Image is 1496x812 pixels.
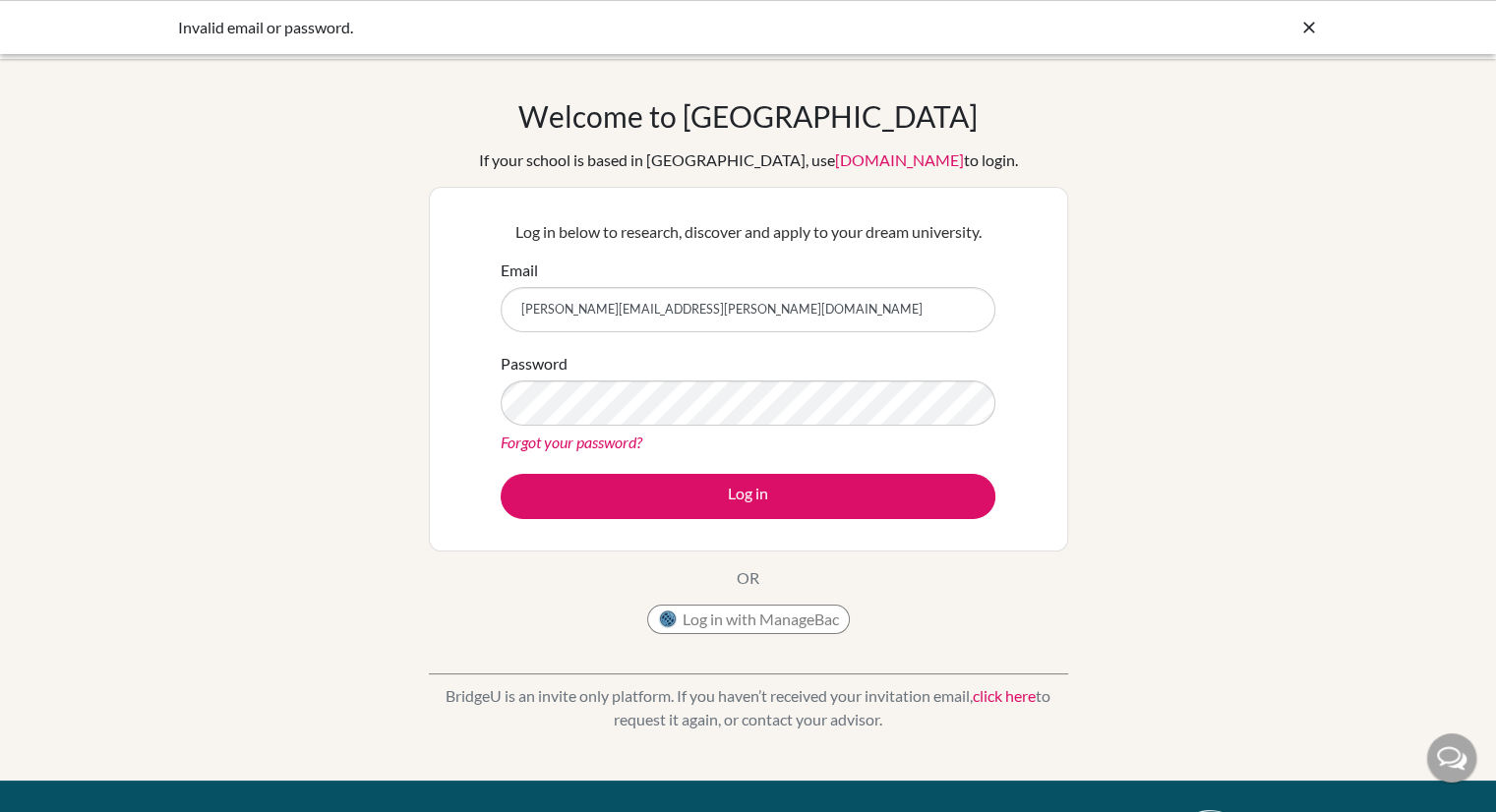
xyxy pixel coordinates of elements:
span: Help [44,14,85,31]
p: OR [737,566,759,590]
p: BridgeU is an invite only platform. If you haven’t received your invitation email, to request it ... [429,684,1068,731]
h1: Welcome to [GEOGRAPHIC_DATA] [518,98,978,134]
a: Forgot your password? [501,433,642,451]
div: Invalid email or password. [178,16,1024,39]
div: If your school is based in [GEOGRAPHIC_DATA], use to login. [479,148,1018,172]
button: Log in [501,474,995,519]
button: Log in with ManageBac [647,605,850,634]
a: click here [973,686,1036,705]
p: Log in below to research, discover and apply to your dream university. [501,220,995,244]
label: Email [501,259,538,282]
a: [DOMAIN_NAME] [835,150,964,169]
label: Password [501,352,568,376]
